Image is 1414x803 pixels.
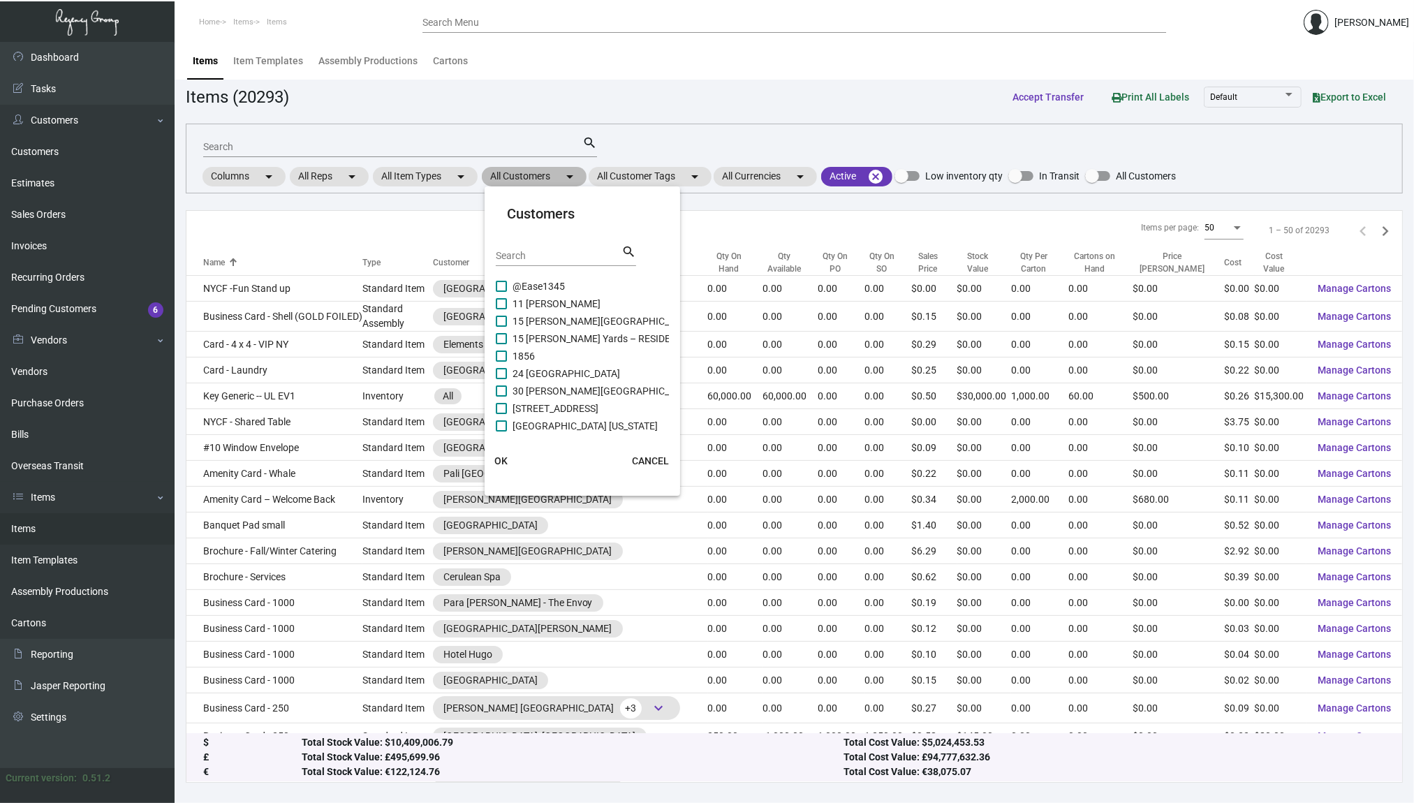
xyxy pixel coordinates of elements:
[513,400,598,417] span: [STREET_ADDRESS]
[513,365,620,382] span: 24 [GEOGRAPHIC_DATA]
[513,418,658,434] span: [GEOGRAPHIC_DATA] [US_STATE]
[513,278,565,295] span: @Ease1345
[507,203,658,224] mat-card-title: Customers
[513,383,751,399] span: 30 [PERSON_NAME][GEOGRAPHIC_DATA] - Residences
[6,771,77,786] div: Current version:
[513,295,601,312] span: 11 [PERSON_NAME]
[513,313,762,330] span: 15 [PERSON_NAME][GEOGRAPHIC_DATA] – RESIDENCES
[82,771,110,786] div: 0.51.2
[621,448,680,473] button: CANCEL
[632,455,669,466] span: CANCEL
[621,244,636,260] mat-icon: search
[495,455,508,466] span: OK
[513,348,535,364] span: 1856
[479,448,524,473] button: OK
[513,330,736,347] span: 15 [PERSON_NAME] Yards – RESIDENCES - Inactive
